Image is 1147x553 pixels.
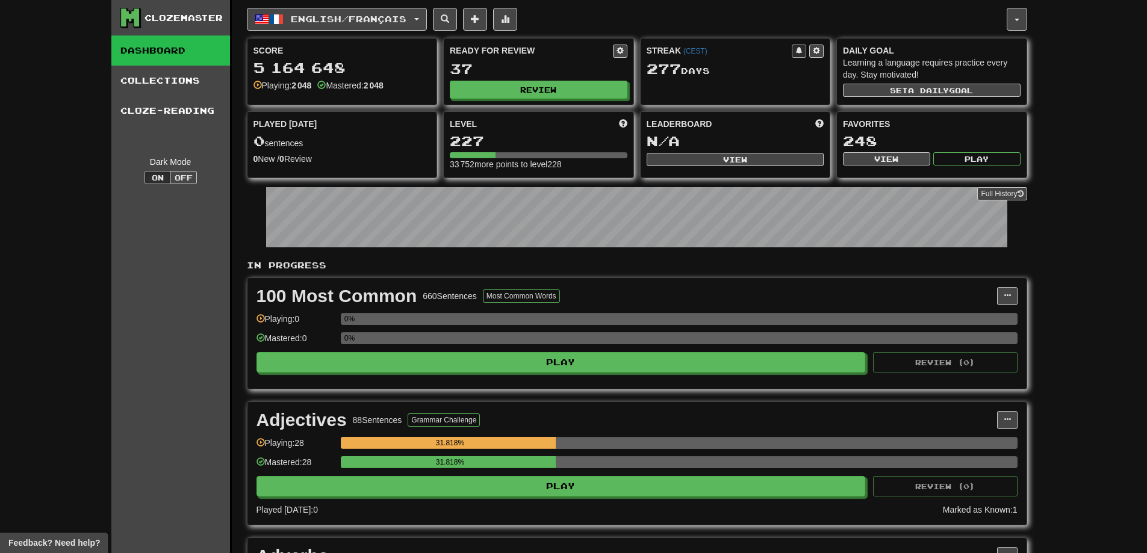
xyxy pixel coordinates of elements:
div: New / Review [253,153,431,165]
button: Search sentences [433,8,457,31]
button: View [843,152,930,165]
div: Learning a language requires practice every day. Stay motivated! [843,57,1021,81]
span: Level [450,118,477,130]
div: Day s [647,61,824,77]
strong: 2 048 [291,81,311,90]
div: 33 752 more points to level 228 [450,158,627,170]
div: Streak [647,45,792,57]
button: Add sentence to collection [463,8,487,31]
div: sentences [253,134,431,149]
div: 248 [843,134,1021,149]
strong: 2 048 [364,81,384,90]
div: Favorites [843,118,1021,130]
div: 31.818% [344,456,556,468]
div: Daily Goal [843,45,1021,57]
strong: 0 [279,154,284,164]
div: Marked as Known: 1 [943,504,1018,516]
button: Play [256,352,866,372]
div: Mastered: [317,79,383,91]
button: English/Français [247,8,427,31]
span: Score more points to level up [619,118,627,130]
button: View [647,153,824,166]
span: N/A [647,132,680,149]
a: Cloze-Reading [111,96,230,126]
span: Leaderboard [647,118,712,130]
div: 660 Sentences [423,290,477,302]
span: Open feedback widget [8,537,100,549]
div: 31.818% [344,437,556,449]
div: Playing: [253,79,312,91]
button: Play [256,476,866,496]
button: More stats [493,8,517,31]
button: Play [933,152,1021,165]
button: Most Common Words [483,289,560,303]
a: Dashboard [111,36,230,66]
p: In Progress [247,259,1027,271]
div: 5 164 648 [253,60,431,75]
div: Playing: 0 [256,313,335,333]
button: Seta dailygoal [843,84,1021,97]
div: Dark Mode [120,156,221,168]
span: Played [DATE]: 0 [256,505,318,514]
button: Grammar Challenge [408,413,480,427]
div: Score [253,45,431,57]
span: a daily [908,86,949,94]
div: Mastered: 0 [256,332,335,352]
div: 100 Most Common [256,287,417,305]
div: Playing: 28 [256,437,335,457]
div: Ready for Review [450,45,613,57]
div: 37 [450,61,627,76]
strong: 0 [253,154,258,164]
button: Review [450,81,627,99]
a: (CEST) [683,47,707,55]
a: Full History [977,187,1027,200]
a: Collections [111,66,230,96]
button: On [145,171,171,184]
button: Review (0) [873,352,1018,372]
span: This week in points, UTC [815,118,824,130]
div: 227 [450,134,627,149]
button: Off [170,171,197,184]
div: Mastered: 28 [256,456,335,476]
div: Clozemaster [145,12,223,24]
div: Adjectives [256,411,347,429]
span: 277 [647,60,681,77]
span: Played [DATE] [253,118,317,130]
span: English / Français [291,14,406,24]
span: 0 [253,132,265,149]
div: 88 Sentences [353,414,402,426]
button: Review (0) [873,476,1018,496]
